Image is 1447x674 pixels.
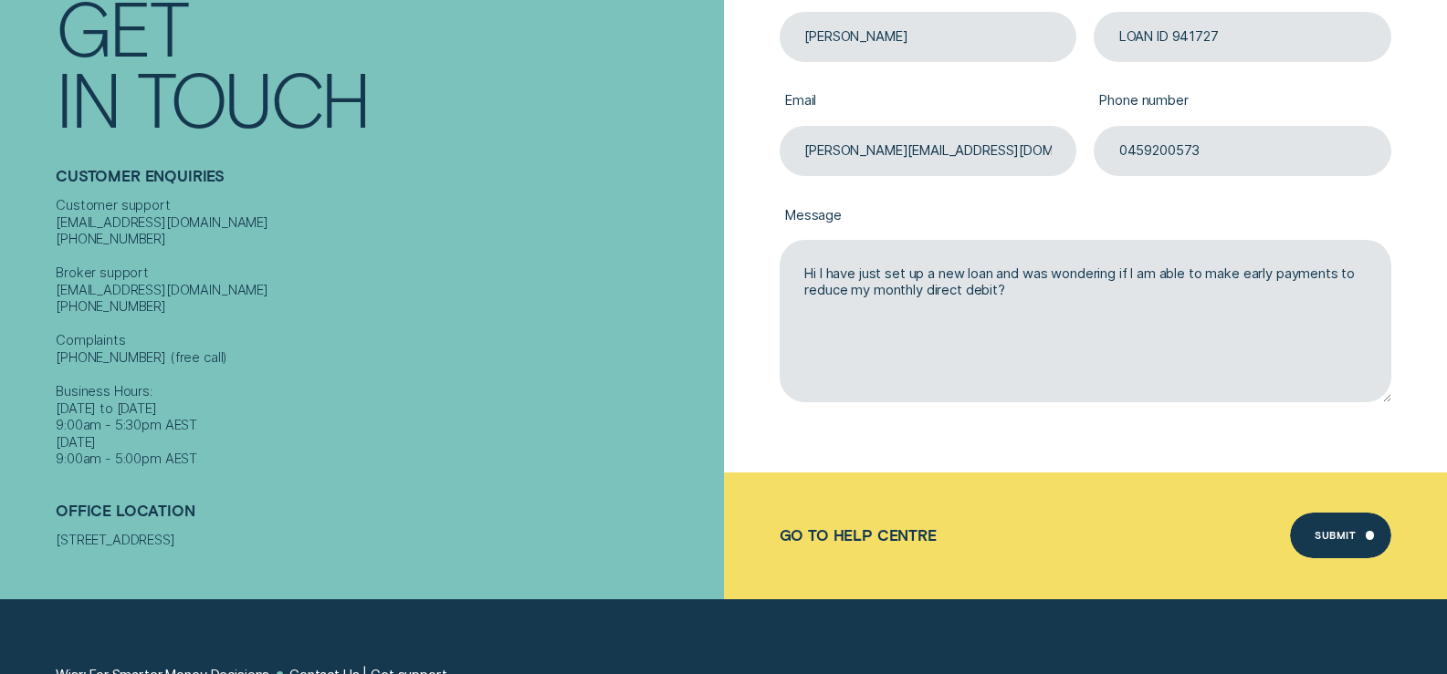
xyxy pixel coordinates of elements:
[137,62,368,133] div: Touch
[1290,513,1391,558] button: Submit
[56,167,715,197] h2: Customer Enquiries
[780,240,1391,402] textarea: Hi I have just set up a new loan and was wondering if I am able to make early payments to reduce ...
[780,193,1391,240] label: Message
[780,79,1077,126] label: Email
[780,526,937,544] a: Go to Help Centre
[56,501,715,531] h2: Office Location
[56,197,715,467] div: Customer support [EMAIL_ADDRESS][DOMAIN_NAME] [PHONE_NUMBER] Broker support [EMAIL_ADDRESS][DOMAI...
[1094,79,1391,126] label: Phone number
[56,62,120,133] div: In
[56,531,715,548] div: [STREET_ADDRESS]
